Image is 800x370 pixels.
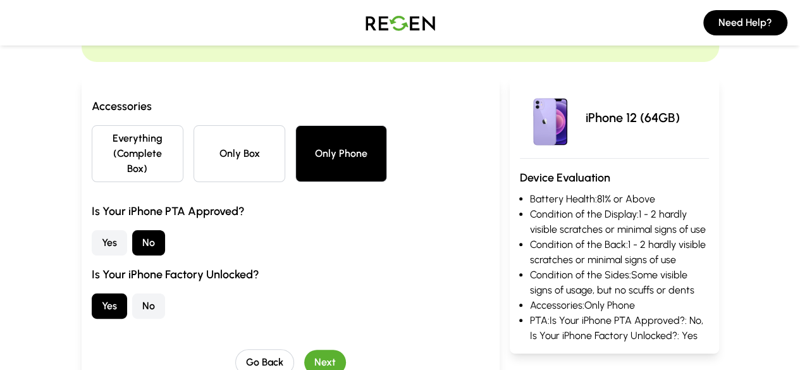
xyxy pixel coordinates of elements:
[530,268,709,298] li: Condition of the Sides: Some visible signs of usage, but no scuffs or dents
[520,87,581,148] img: iPhone 12
[92,97,489,115] h3: Accessories
[520,169,709,187] h3: Device Evaluation
[703,10,787,35] button: Need Help?
[92,230,127,256] button: Yes
[92,266,489,283] h3: Is Your iPhone Factory Unlocked?
[530,207,709,237] li: Condition of the Display: 1 - 2 hardly visible scratches or minimal signs of use
[295,125,387,182] button: Only Phone
[92,125,183,182] button: Everything (Complete Box)
[586,109,680,126] p: iPhone 12 (64GB)
[356,5,445,40] img: Logo
[530,237,709,268] li: Condition of the Back: 1 - 2 hardly visible scratches or minimal signs of use
[132,230,165,256] button: No
[530,192,709,207] li: Battery Health: 81% or Above
[132,293,165,319] button: No
[530,313,709,343] li: PTA: Is Your iPhone PTA Approved?: No, Is Your iPhone Factory Unlocked?: Yes
[92,293,127,319] button: Yes
[92,202,489,220] h3: Is Your iPhone PTA Approved?
[530,298,709,313] li: Accessories: Only Phone
[194,125,285,182] button: Only Box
